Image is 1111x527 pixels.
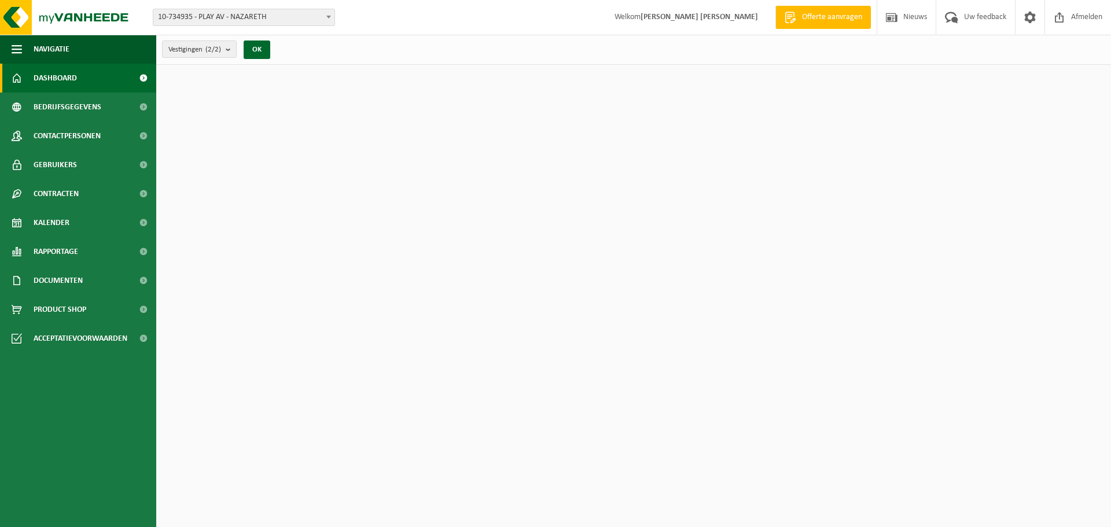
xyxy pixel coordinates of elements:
[153,9,334,25] span: 10-734935 - PLAY AV - NAZARETH
[34,324,127,353] span: Acceptatievoorwaarden
[34,64,77,93] span: Dashboard
[34,208,69,237] span: Kalender
[168,41,221,58] span: Vestigingen
[34,35,69,64] span: Navigatie
[34,150,77,179] span: Gebruikers
[775,6,871,29] a: Offerte aanvragen
[799,12,865,23] span: Offerte aanvragen
[34,121,101,150] span: Contactpersonen
[34,295,86,324] span: Product Shop
[153,9,335,26] span: 10-734935 - PLAY AV - NAZARETH
[34,266,83,295] span: Documenten
[162,40,237,58] button: Vestigingen(2/2)
[641,13,758,21] strong: [PERSON_NAME] [PERSON_NAME]
[205,46,221,53] count: (2/2)
[34,179,79,208] span: Contracten
[34,237,78,266] span: Rapportage
[244,40,270,59] button: OK
[34,93,101,121] span: Bedrijfsgegevens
